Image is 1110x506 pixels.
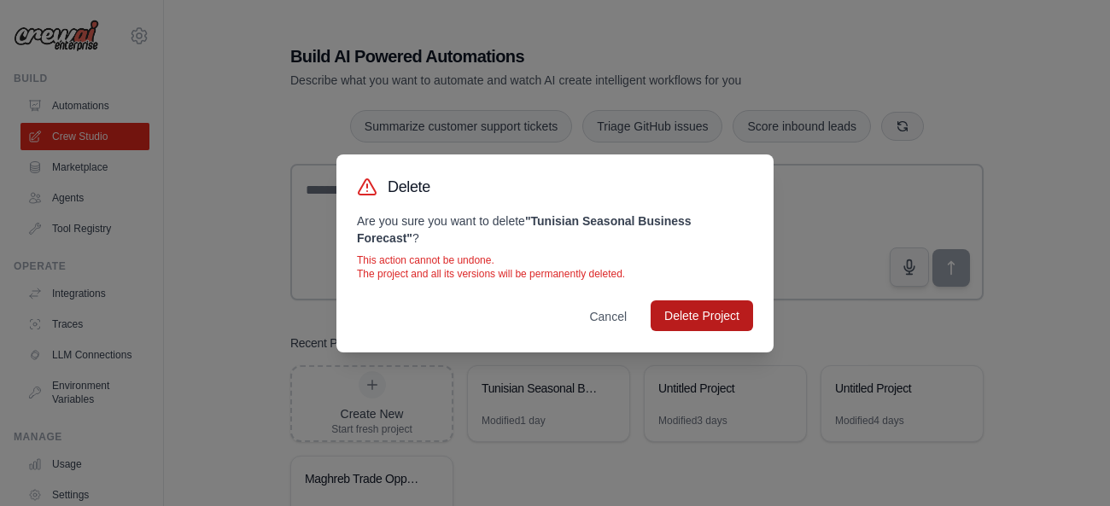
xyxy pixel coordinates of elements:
p: This action cannot be undone. [357,253,753,267]
iframe: Chat Widget [1025,424,1110,506]
p: The project and all its versions will be permanently deleted. [357,267,753,281]
strong: " Tunisian Seasonal Business Forecast " [357,214,692,245]
button: Delete Project [651,300,753,331]
p: Are you sure you want to delete ? [357,212,753,247]
button: Cancel [575,301,640,332]
h3: Delete [388,175,430,199]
